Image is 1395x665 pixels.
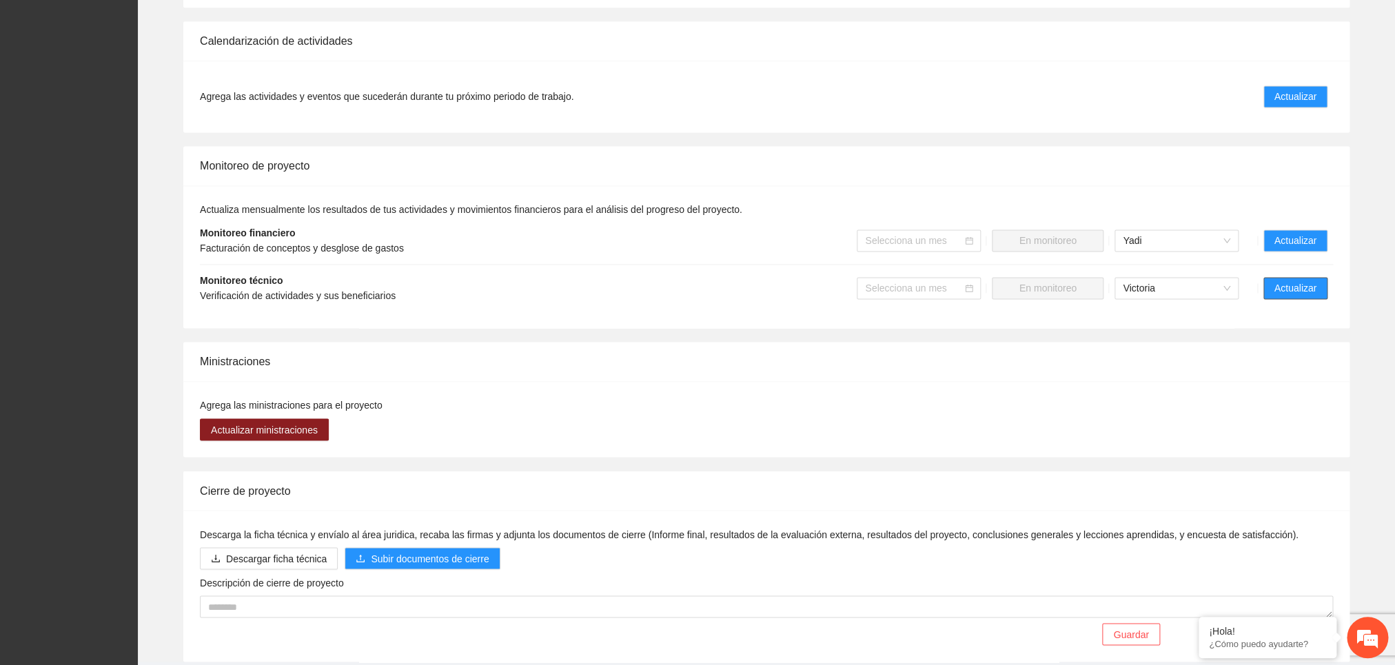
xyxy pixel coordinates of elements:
[1123,230,1230,251] span: Yadi
[200,575,344,590] label: Descripción de cierre de proyecto
[345,547,500,569] button: uploadSubir documentos de cierre
[200,471,1333,510] div: Cierre de proyecto
[1102,623,1159,645] button: Guardar
[200,529,1299,540] span: Descarga la ficha técnica y envíalo al área juridica, recaba las firmas y adjunta los documentos ...
[200,342,1333,381] div: Ministraciones
[1274,280,1316,296] span: Actualizar
[200,275,283,286] strong: Monitoreo técnico
[200,553,338,564] a: downloadDescargar ficha técnica
[1209,626,1326,637] div: ¡Hola!
[1263,229,1327,252] button: Actualizar
[1274,233,1316,248] span: Actualizar
[200,146,1333,185] div: Monitoreo de proyecto
[226,7,259,40] div: Minimizar ventana de chat en vivo
[7,376,263,424] textarea: Escriba su mensaje y pulse “Intro”
[1263,277,1327,299] button: Actualizar
[200,400,383,411] span: Agrega las ministraciones para el proyecto
[80,184,190,323] span: Estamos en línea.
[200,418,329,440] button: Actualizar ministraciones
[200,21,1333,61] div: Calendarización de actividades
[200,243,404,254] span: Facturación de conceptos y desglose de gastos
[200,595,1333,617] textarea: Descripción de cierre de proyecto
[200,89,573,104] span: Agrega las actividades y eventos que sucederán durante tu próximo periodo de trabajo.
[965,236,973,245] span: calendar
[345,553,500,564] span: uploadSubir documentos de cierre
[200,227,295,238] strong: Monitoreo financiero
[965,284,973,292] span: calendar
[200,424,329,435] a: Actualizar ministraciones
[72,70,232,88] div: Chatee con nosotros ahora
[356,553,365,564] span: upload
[1274,89,1316,104] span: Actualizar
[200,547,338,569] button: downloadDescargar ficha técnica
[371,551,489,566] span: Subir documentos de cierre
[1123,278,1230,298] span: Victoria
[211,422,318,437] span: Actualizar ministraciones
[226,551,327,566] span: Descargar ficha técnica
[1263,85,1327,108] button: Actualizar
[1209,639,1326,649] p: ¿Cómo puedo ayudarte?
[200,290,396,301] span: Verificación de actividades y sus beneficiarios
[211,553,221,564] span: download
[200,204,742,215] span: Actualiza mensualmente los resultados de tus actividades y movimientos financieros para el anális...
[1113,626,1148,642] span: Guardar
